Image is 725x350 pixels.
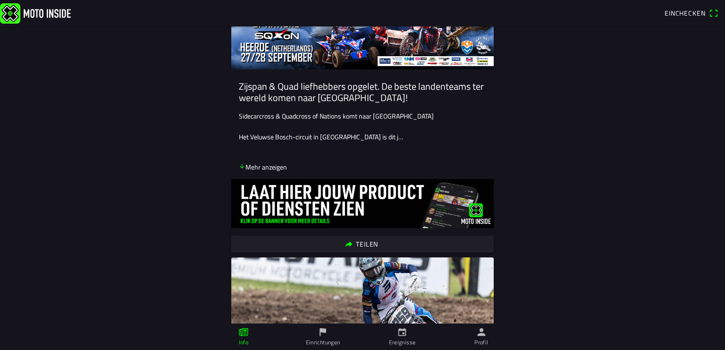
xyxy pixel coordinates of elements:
[239,111,486,121] p: Sidecarcross & Quadcross of Nations komt naar [GEOGRAPHIC_DATA]
[665,8,705,18] span: Einchecken
[239,162,287,172] p: Mehr anzeigen
[660,6,723,21] a: Eincheckenqr scanner
[239,163,245,170] ion-icon: arrow down
[231,236,494,253] ion-button: Teilen
[238,327,249,337] ion-icon: paper
[397,327,407,337] ion-icon: calendar
[239,132,486,142] p: Het Veluwse Bosch-circuit in [GEOGRAPHIC_DATA] is dit j…
[231,257,494,340] img: W9TngUMILjngII3slWrxy3dg4E7y6i9Jkq2Wxt1b.jpg
[239,338,248,347] ion-label: Info
[474,338,488,347] ion-label: Profil
[239,81,486,103] ion-card-title: Zijspan & Quad liefhebbers opgelet. De beste landenteams ter wereld komen naar [GEOGRAPHIC_DATA]!
[318,327,328,337] ion-icon: flag
[476,327,487,337] ion-icon: person
[231,179,494,228] img: ovdhpoPiYVyyWxH96Op6EavZdUOyIWdtEOENrLni.jpg
[306,338,340,347] ion-label: Einrichtungen
[389,338,416,347] ion-label: Ereignisse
